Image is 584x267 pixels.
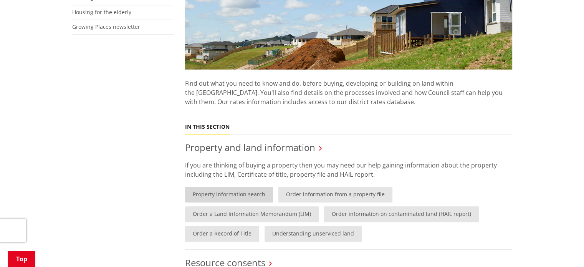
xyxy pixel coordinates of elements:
[72,8,131,16] a: Housing for the elderly
[185,187,273,202] a: Property information search
[278,187,392,202] a: Order information from a property file
[185,206,319,222] a: Order a Land Information Memorandum (LIM)
[185,141,315,154] a: Property and land information
[265,226,362,242] a: Understanding unserviced land
[324,206,479,222] a: Order information on contaminated land (HAIL report)
[185,70,512,116] p: Find out what you need to know and do, before buying, developing or building on land within the [...
[185,124,230,130] h5: In this section
[72,23,140,30] a: Growing Places newsletter
[185,161,512,179] p: If you are thinking of buying a property then you may need our help gaining information about the...
[8,251,35,267] a: Top
[549,235,576,262] iframe: Messenger Launcher
[185,226,259,242] a: Order a Record of Title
